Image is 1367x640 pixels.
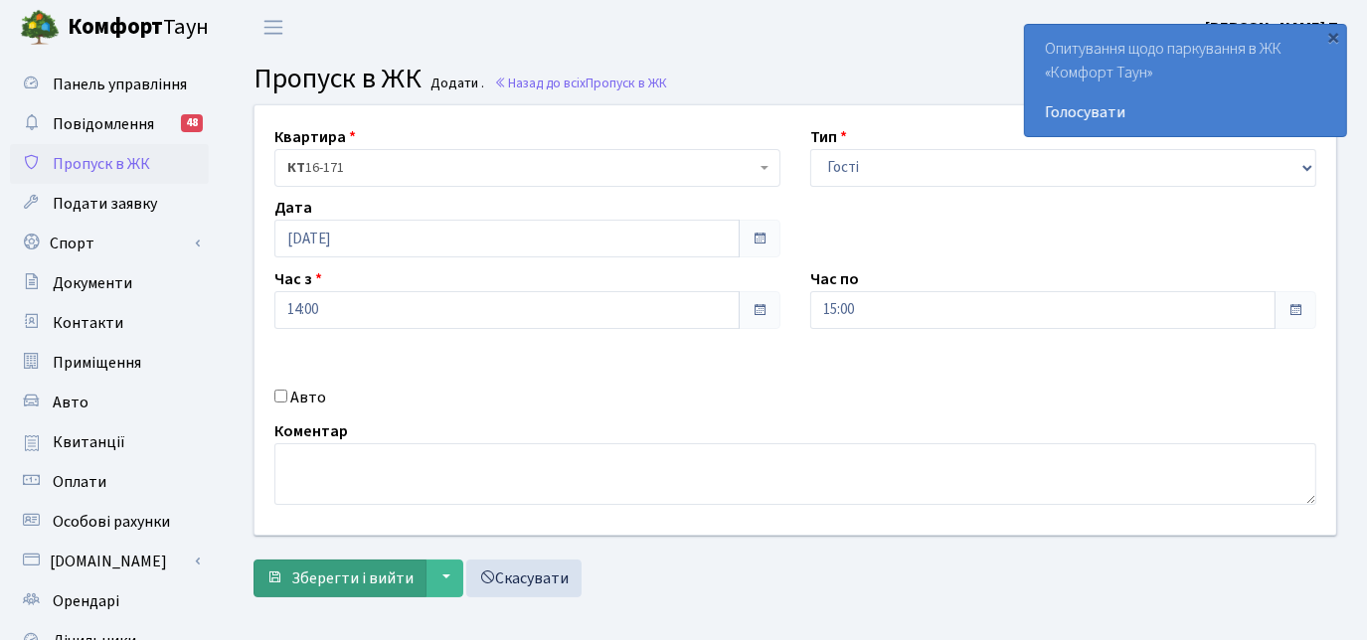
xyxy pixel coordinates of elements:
[10,422,209,462] a: Квитанції
[494,74,667,92] a: Назад до всіхПропуск в ЖК
[466,560,582,597] a: Скасувати
[274,196,312,220] label: Дата
[68,11,209,45] span: Таун
[1205,17,1343,39] b: [PERSON_NAME] П.
[20,8,60,48] img: logo.png
[254,560,427,597] button: Зберегти і вийти
[427,76,485,92] small: Додати .
[274,419,348,443] label: Коментар
[10,263,209,303] a: Документи
[254,59,422,98] span: Пропуск в ЖК
[287,158,305,178] b: КТ
[53,392,88,413] span: Авто
[181,114,203,132] div: 48
[249,11,298,44] button: Переключити навігацію
[291,567,414,589] span: Зберегти і вийти
[10,462,209,502] a: Оплати
[10,303,209,343] a: Контакти
[53,193,157,215] span: Подати заявку
[53,511,170,533] span: Особові рахунки
[10,343,209,383] a: Приміщення
[274,125,356,149] label: Квартира
[10,581,209,621] a: Орендарі
[810,267,859,291] label: Час по
[68,11,163,43] b: Комфорт
[53,113,154,135] span: Повідомлення
[10,65,209,104] a: Панель управління
[10,383,209,422] a: Авто
[290,386,326,409] label: Авто
[1205,16,1343,40] a: [PERSON_NAME] П.
[10,542,209,581] a: [DOMAIN_NAME]
[53,312,123,334] span: Контакти
[274,267,322,291] label: Час з
[53,74,187,95] span: Панель управління
[53,272,132,294] span: Документи
[810,125,847,149] label: Тип
[10,502,209,542] a: Особові рахунки
[274,149,780,187] span: <b>КТ</b>&nbsp;&nbsp;&nbsp;&nbsp;16-171
[53,590,119,612] span: Орендарі
[10,224,209,263] a: Спорт
[53,153,150,175] span: Пропуск в ЖК
[1045,100,1326,124] a: Голосувати
[586,74,667,92] span: Пропуск в ЖК
[53,352,141,374] span: Приміщення
[1025,25,1346,136] div: Опитування щодо паркування в ЖК «Комфорт Таун»
[287,158,756,178] span: <b>КТ</b>&nbsp;&nbsp;&nbsp;&nbsp;16-171
[53,431,125,453] span: Квитанції
[10,184,209,224] a: Подати заявку
[1324,27,1344,47] div: ×
[10,144,209,184] a: Пропуск в ЖК
[10,104,209,144] a: Повідомлення48
[53,471,106,493] span: Оплати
